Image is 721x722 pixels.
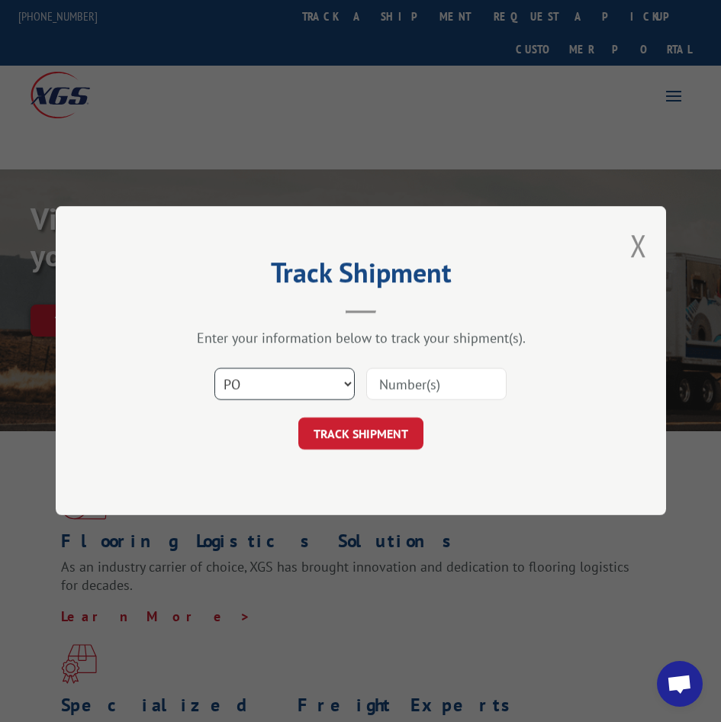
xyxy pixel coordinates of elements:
[366,369,507,401] input: Number(s)
[132,330,590,347] div: Enter your information below to track your shipment(s).
[298,418,423,450] button: TRACK SHIPMENT
[657,661,703,707] a: Open chat
[132,262,590,291] h2: Track Shipment
[630,225,647,266] button: Close modal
